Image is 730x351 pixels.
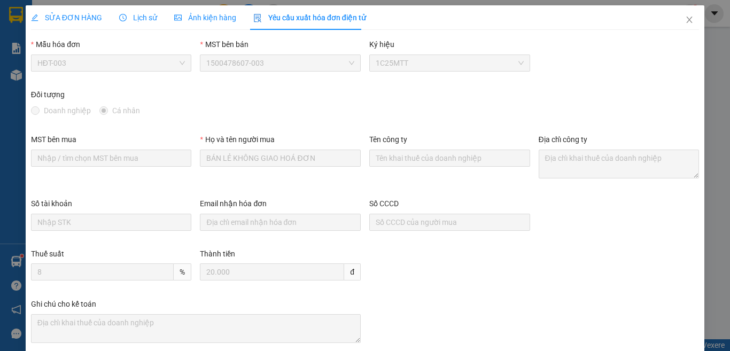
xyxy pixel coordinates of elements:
[37,55,185,71] span: HĐT-003
[376,55,524,71] span: 1C25MTT
[369,199,399,208] label: Số CCCD
[539,150,700,178] textarea: Địa chỉ công ty
[174,263,191,280] span: %
[206,55,354,71] span: 1500478607-003
[31,199,72,208] label: Số tài khoản
[31,314,361,343] textarea: Ghi chú đơn hàng Ghi chú cho kế toán
[31,150,192,167] input: MST bên mua
[174,14,182,21] span: picture
[200,249,235,258] label: Thành tiền
[31,135,76,144] label: MST bên mua
[253,14,262,22] img: icon
[344,263,361,280] span: đ
[369,40,394,49] label: Ký hiệu
[119,14,127,21] span: clock-circle
[31,214,192,231] input: Số tài khoản
[369,214,530,231] input: Số CCCD
[369,150,530,167] input: Tên công ty
[674,5,704,35] button: Close
[31,249,64,258] label: Thuế suất
[539,135,587,144] label: Địa chỉ công ty
[31,13,102,22] span: SỬA ĐƠN HÀNG
[369,135,407,144] label: Tên công ty
[40,105,95,116] span: Doanh nghiệp
[119,13,157,22] span: Lịch sử
[685,15,694,24] span: close
[200,40,248,49] label: MST bên bán
[174,13,236,22] span: Ảnh kiện hàng
[31,40,80,49] label: Mẫu hóa đơn
[200,214,361,231] input: Email nhận hóa đơn
[200,199,267,208] label: Email nhận hóa đơn
[108,105,144,116] span: Cá nhân
[31,263,174,280] input: Thuế suất
[31,14,38,21] span: edit
[31,90,65,99] label: Đối tượng
[31,300,96,308] label: Ghi chú cho kế toán
[253,13,366,22] span: Yêu cầu xuất hóa đơn điện tử
[200,150,361,167] input: Họ và tên người mua
[200,135,274,144] label: Họ và tên người mua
